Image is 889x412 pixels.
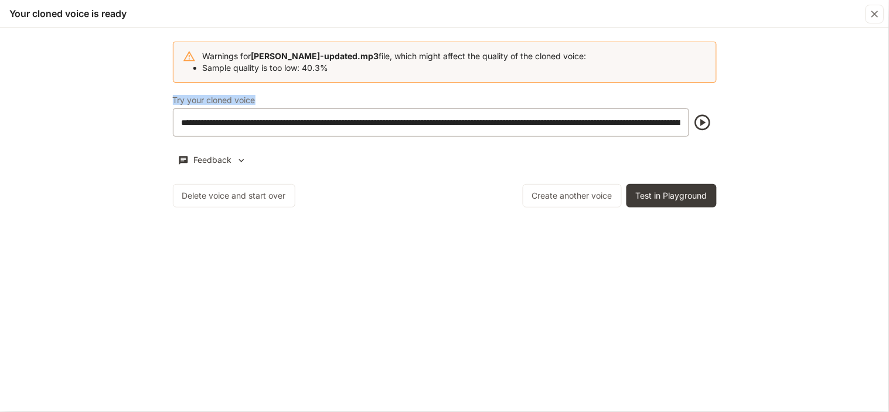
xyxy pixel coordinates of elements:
[9,7,127,20] h5: Your cloned voice is ready
[173,184,295,207] button: Delete voice and start over
[203,62,587,74] li: Sample quality is too low: 40.3%
[523,184,622,207] button: Create another voice
[203,46,587,79] div: Warnings for file, which might affect the quality of the cloned voice:
[173,96,256,104] p: Try your cloned voice
[626,184,717,207] button: Test in Playground
[251,51,379,61] b: [PERSON_NAME]-updated.mp3
[173,151,253,170] button: Feedback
